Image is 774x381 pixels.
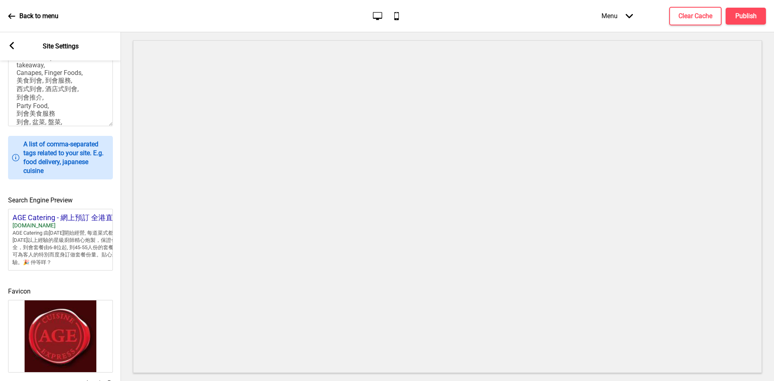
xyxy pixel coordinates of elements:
h4: Clear Cache [678,12,712,21]
h4: Search Engine Preview [8,196,113,205]
button: Clear Cache [669,7,722,25]
button: Publish [726,8,766,25]
div: [DOMAIN_NAME] [12,222,133,229]
h4: Favicon [8,287,113,296]
p: Site Settings [43,42,79,51]
div: AGE Catering 由[DATE]開始經營, 每道菜式都由超過[DATE]以上經驗的星級廚師精心炮製，保證色香味俱全，到會套餐由6-8位起, 到45-55人份的套餐都有, 另可為客人的特別... [12,229,133,266]
h4: Publish [735,12,757,21]
a: Back to menu [8,5,58,27]
textarea: restaurant, food delivery, takeaway, Canapes, Finger Foods, 美食到會, 到會服務, 西式到會, 酒店式到會, 到會推介, Party ... [8,37,113,126]
p: Back to menu [19,12,58,21]
div: AGE Catering - 網上預訂 全港直送 … [12,213,133,222]
p: A list of comma-separated tags related to your site. E.g. food delivery, japanese cuisine [23,140,109,175]
img: Favicon [8,300,112,372]
div: Menu [593,4,641,28]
